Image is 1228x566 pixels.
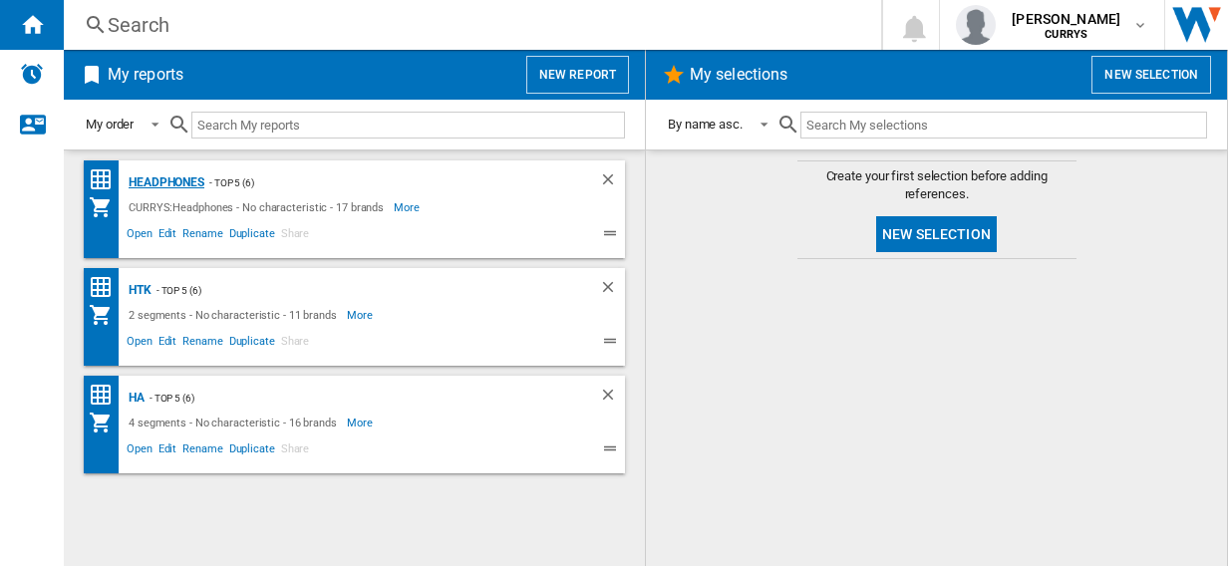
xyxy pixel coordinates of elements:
[278,332,313,356] span: Share
[124,332,155,356] span: Open
[226,224,278,248] span: Duplicate
[124,278,152,303] div: HTK
[599,170,625,195] div: Delete
[191,112,625,139] input: Search My reports
[124,439,155,463] span: Open
[1045,28,1087,41] b: CURRYS
[347,303,376,327] span: More
[668,117,743,132] div: By name asc.
[86,117,134,132] div: My order
[152,278,559,303] div: - top 5 (6)
[124,195,394,219] div: CURRYS:Headphones - No characteristic - 17 brands
[1012,9,1120,29] span: [PERSON_NAME]
[394,195,423,219] span: More
[278,224,313,248] span: Share
[278,439,313,463] span: Share
[124,170,204,195] div: Headphones
[179,332,225,356] span: Rename
[226,439,278,463] span: Duplicate
[89,411,124,434] div: My Assortment
[108,11,829,39] div: Search
[104,56,187,94] h2: My reports
[89,303,124,327] div: My Assortment
[124,303,347,327] div: 2 segments - No characteristic - 11 brands
[20,62,44,86] img: alerts-logo.svg
[599,386,625,411] div: Delete
[89,167,124,192] div: Price Matrix
[155,439,180,463] span: Edit
[526,56,629,94] button: New report
[1091,56,1211,94] button: New selection
[686,56,791,94] h2: My selections
[347,411,376,434] span: More
[155,332,180,356] span: Edit
[155,224,180,248] span: Edit
[124,411,347,434] div: 4 segments - No characteristic - 16 brands
[145,386,559,411] div: - top 5 (6)
[226,332,278,356] span: Duplicate
[179,439,225,463] span: Rename
[876,216,997,252] button: New selection
[89,275,124,300] div: Price Matrix
[797,167,1076,203] span: Create your first selection before adding references.
[599,278,625,303] div: Delete
[124,386,145,411] div: HA
[89,383,124,408] div: Price Matrix
[179,224,225,248] span: Rename
[956,5,996,45] img: profile.jpg
[204,170,559,195] div: - top 5 (6)
[89,195,124,219] div: My Assortment
[800,112,1207,139] input: Search My selections
[124,224,155,248] span: Open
